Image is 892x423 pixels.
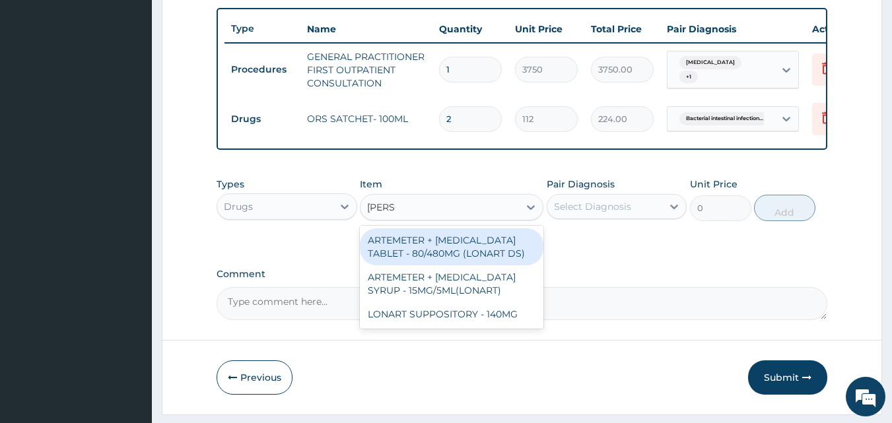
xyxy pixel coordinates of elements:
td: Drugs [224,107,300,131]
td: Procedures [224,57,300,82]
span: [MEDICAL_DATA] [679,56,741,69]
th: Quantity [432,16,508,42]
label: Comment [217,269,828,280]
th: Actions [806,16,872,42]
label: Pair Diagnosis [547,178,615,191]
th: Pair Diagnosis [660,16,806,42]
span: Bacterial intestinal infection... [679,112,770,125]
th: Total Price [584,16,660,42]
button: Submit [748,360,827,395]
button: Previous [217,360,292,395]
div: LONART SUPPOSITORY - 140MG [360,302,543,326]
div: ARTEMETER + [MEDICAL_DATA] TABLET - 80/480MG (LONART DS) [360,228,543,265]
td: GENERAL PRACTITIONER FIRST OUTPATIENT CONSULTATION [300,44,432,96]
th: Unit Price [508,16,584,42]
textarea: Type your message and hit 'Enter' [7,282,252,329]
th: Type [224,16,300,41]
label: Item [360,178,382,191]
span: We're online! [77,127,182,261]
span: + 1 [679,71,698,84]
label: Unit Price [690,178,738,191]
td: ORS SATCHET- 100ML [300,106,432,132]
th: Name [300,16,432,42]
div: Chat with us now [69,74,222,91]
div: Minimize live chat window [217,7,248,38]
div: ARTEMETER + [MEDICAL_DATA] SYRUP - 15MG/5ML(LONART) [360,265,543,302]
div: Drugs [224,200,253,213]
button: Add [754,195,815,221]
div: Select Diagnosis [554,200,631,213]
img: d_794563401_company_1708531726252_794563401 [24,66,53,99]
label: Types [217,179,244,190]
